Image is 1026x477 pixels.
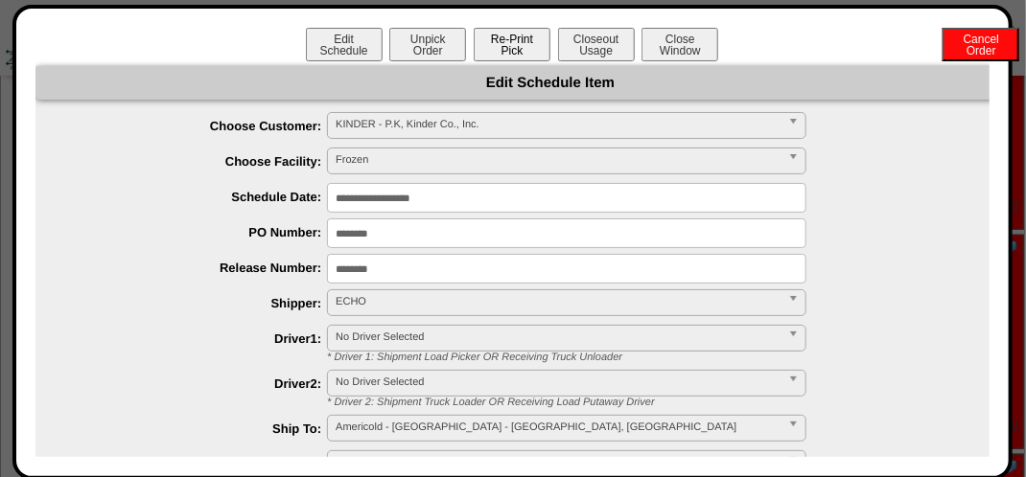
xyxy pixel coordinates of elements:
span: Pallets [336,451,781,474]
label: Choose Facility: [74,154,328,169]
label: Driver2: [74,376,328,391]
button: CloseoutUsage [558,28,635,61]
label: Ship To: [74,421,328,436]
span: Americold - [GEOGRAPHIC_DATA] - [GEOGRAPHIC_DATA], [GEOGRAPHIC_DATA] [336,416,781,439]
button: CancelOrder [943,28,1019,61]
span: ECHO [336,290,781,313]
label: Shipper: [74,296,328,310]
label: PO Number: [74,225,328,239]
button: EditSchedule [306,28,383,61]
span: No Driver Selected [336,371,781,394]
button: UnpickOrder [389,28,466,61]
span: Frozen [336,148,781,171]
span: KINDER - P.K, Kinder Co., Inc. [336,113,781,136]
button: Re-PrintPick [474,28,550,61]
label: Driver1: [74,331,328,346]
label: Schedule Date: [74,190,328,204]
button: CloseWindow [641,28,718,61]
label: Release Number: [74,261,328,275]
span: No Driver Selected [336,326,781,349]
a: CloseWindow [640,43,720,57]
label: Choose Customer: [74,119,328,133]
